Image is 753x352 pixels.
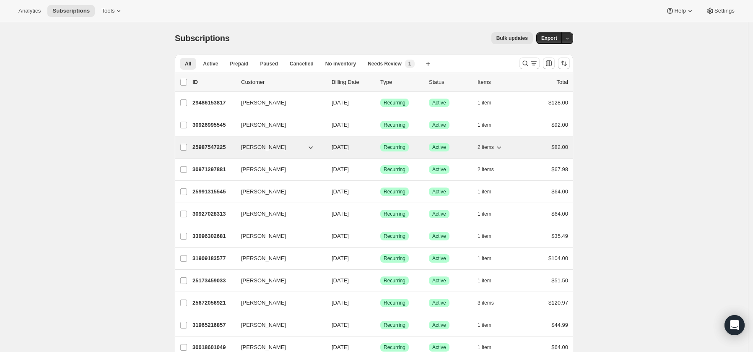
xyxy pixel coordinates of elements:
[551,233,568,239] span: $35.49
[236,318,320,332] button: [PERSON_NAME]
[478,99,491,106] span: 1 item
[192,208,568,220] div: 30927028313[PERSON_NAME][DATE]SuccessRecurringSuccessActive1 item$64.00
[551,122,568,128] span: $92.00
[236,163,320,176] button: [PERSON_NAME]
[384,233,405,240] span: Recurring
[96,5,128,17] button: Tools
[236,296,320,310] button: [PERSON_NAME]
[332,78,374,86] p: Billing Date
[203,60,218,67] span: Active
[478,166,494,173] span: 2 items
[384,166,405,173] span: Recurring
[432,300,446,306] span: Active
[236,229,320,243] button: [PERSON_NAME]
[551,211,568,217] span: $64.00
[432,166,446,173] span: Active
[236,252,320,265] button: [PERSON_NAME]
[175,34,230,43] span: Subscriptions
[290,60,314,67] span: Cancelled
[241,321,286,329] span: [PERSON_NAME]
[332,322,349,328] span: [DATE]
[384,99,405,106] span: Recurring
[332,188,349,195] span: [DATE]
[47,5,95,17] button: Subscriptions
[192,319,568,331] div: 31965216857[PERSON_NAME][DATE]SuccessRecurringSuccessActive1 item$44.99
[714,8,735,14] span: Settings
[325,60,356,67] span: No inventory
[432,188,446,195] span: Active
[192,275,568,287] div: 25173459033[PERSON_NAME][DATE]SuccessRecurringSuccessActive1 item$51.50
[241,143,286,151] span: [PERSON_NAME]
[192,119,568,131] div: 30926995545[PERSON_NAME][DATE]SuccessRecurringSuccessActive1 item$92.00
[368,60,402,67] span: Needs Review
[478,230,501,242] button: 1 item
[192,121,234,129] p: 30926995545
[192,141,568,153] div: 25987547225[PERSON_NAME][DATE]SuccessRecurringSuccessActive2 items$82.00
[384,255,405,262] span: Recurring
[478,322,491,329] span: 1 item
[332,233,349,239] span: [DATE]
[432,122,446,128] span: Active
[192,165,234,174] p: 30971297881
[384,277,405,284] span: Recurring
[241,99,286,107] span: [PERSON_NAME]
[478,211,491,217] span: 1 item
[192,210,234,218] p: 30927028313
[192,343,234,352] p: 30018601049
[558,57,570,69] button: Sort the results
[432,99,446,106] span: Active
[384,344,405,351] span: Recurring
[432,344,446,351] span: Active
[192,78,234,86] p: ID
[724,315,745,335] div: Open Intercom Messenger
[332,144,349,150] span: [DATE]
[192,164,568,175] div: 30971297881[PERSON_NAME][DATE]SuccessRecurringSuccessActive2 items$67.98
[478,344,491,351] span: 1 item
[551,344,568,350] span: $64.00
[478,144,494,151] span: 2 items
[478,141,503,153] button: 2 items
[432,233,446,240] span: Active
[13,5,46,17] button: Analytics
[551,144,568,150] span: $82.00
[548,99,568,106] span: $128.00
[192,232,234,240] p: 33096302681
[332,99,349,106] span: [DATE]
[236,274,320,287] button: [PERSON_NAME]
[478,275,501,287] button: 1 item
[432,255,446,262] span: Active
[192,78,568,86] div: IDCustomerBilling DateTypeStatusItemsTotal
[241,188,286,196] span: [PERSON_NAME]
[478,164,503,175] button: 2 items
[491,32,533,44] button: Bulk updates
[185,60,191,67] span: All
[332,122,349,128] span: [DATE]
[674,8,685,14] span: Help
[332,344,349,350] span: [DATE]
[519,57,540,69] button: Search and filter results
[192,254,234,263] p: 31909183577
[432,211,446,217] span: Active
[192,253,568,264] div: 31909183577[PERSON_NAME][DATE]SuccessRecurringSuccessActive1 item$104.00
[192,230,568,242] div: 33096302681[PERSON_NAME][DATE]SuccessRecurringSuccessActive1 item$35.49
[192,188,234,196] p: 25991315545
[192,186,568,198] div: 25991315545[PERSON_NAME][DATE]SuccessRecurringSuccessActive1 item$64.00
[551,322,568,328] span: $44.99
[536,32,562,44] button: Export
[408,60,411,67] span: 1
[478,277,491,284] span: 1 item
[101,8,114,14] span: Tools
[332,300,349,306] span: [DATE]
[236,118,320,132] button: [PERSON_NAME]
[332,211,349,217] span: [DATE]
[432,144,446,151] span: Active
[478,122,491,128] span: 1 item
[478,186,501,198] button: 1 item
[478,319,501,331] button: 1 item
[241,232,286,240] span: [PERSON_NAME]
[478,253,501,264] button: 1 item
[241,343,286,352] span: [PERSON_NAME]
[548,255,568,261] span: $104.00
[548,300,568,306] span: $120.97
[384,322,405,329] span: Recurring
